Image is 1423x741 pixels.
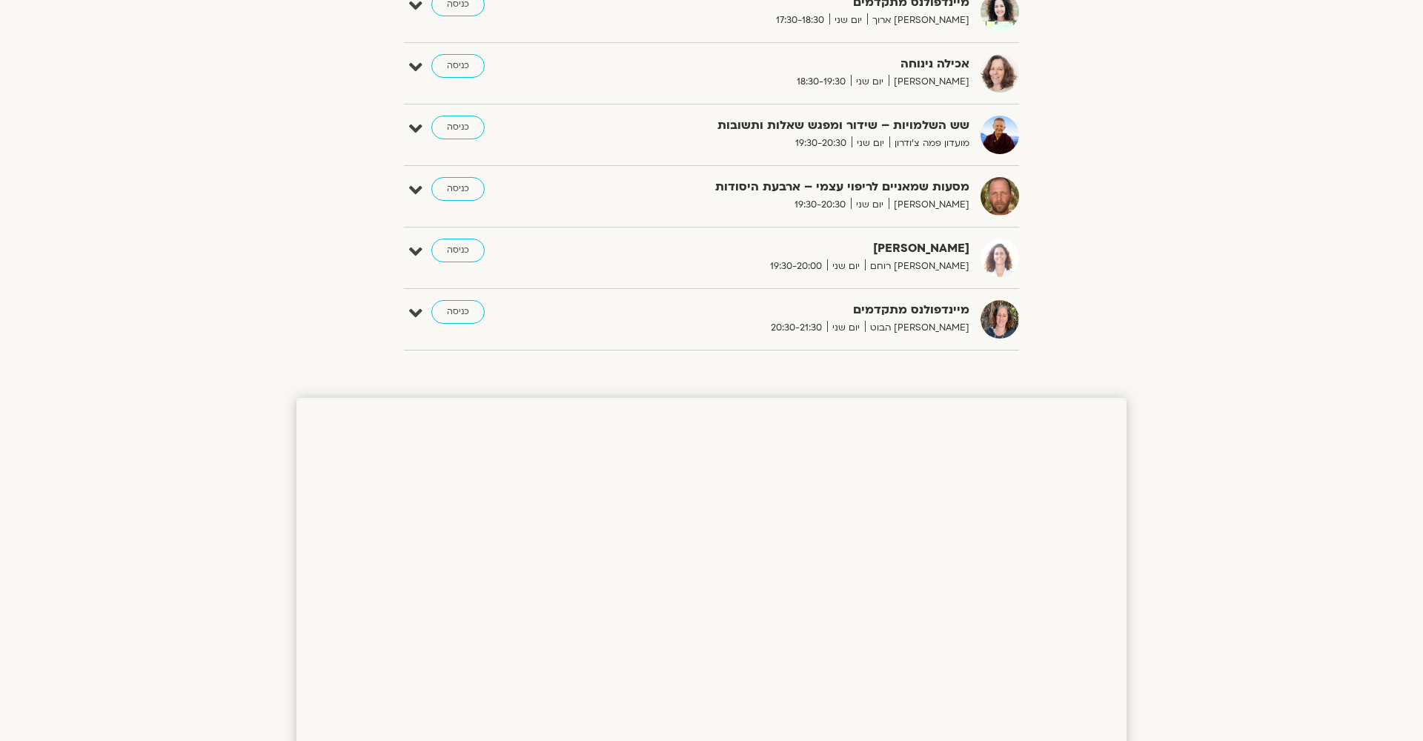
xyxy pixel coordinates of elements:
span: [PERSON_NAME] [889,74,969,90]
strong: שש השלמויות – שידור ומפגש שאלות ותשובות [606,116,969,136]
span: יום שני [827,259,865,274]
span: [PERSON_NAME] ארוך [867,13,969,28]
span: יום שני [852,136,889,151]
span: 18:30-19:30 [792,74,851,90]
strong: אכילה נינוחה [606,54,969,74]
span: [PERSON_NAME] הבוט [865,320,969,336]
a: כניסה [431,300,485,324]
span: 19:30-20:30 [790,136,852,151]
span: 20:30-21:30 [766,320,827,336]
strong: [PERSON_NAME] [606,239,969,259]
span: 17:30-18:30 [771,13,829,28]
a: כניסה [431,177,485,201]
strong: מסעות שמאניים לריפוי עצמי – ארבעת היסודות [606,177,969,197]
span: מועדון פמה צ'ודרון [889,136,969,151]
span: יום שני [851,197,889,213]
span: יום שני [827,320,865,336]
span: יום שני [851,74,889,90]
a: כניסה [431,239,485,262]
a: כניסה [431,116,485,139]
span: יום שני [829,13,867,28]
strong: מיינדפולנס מתקדמים [606,300,969,320]
span: 19:30-20:30 [789,197,851,213]
span: 19:30-20:00 [765,259,827,274]
span: [PERSON_NAME] [889,197,969,213]
span: [PERSON_NAME] רוחם [865,259,969,274]
a: כניסה [431,54,485,78]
